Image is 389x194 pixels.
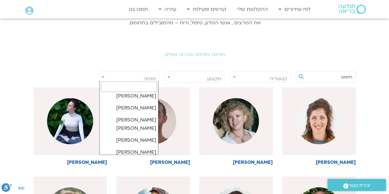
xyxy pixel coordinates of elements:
span: יצירת קשר [348,181,371,190]
a: עזרה [156,3,179,15]
p: אנו עושים כל מאמץ להביא לך את בכירי ובכירות המנחים בארץ. בכל תחום ותחום אנו מחפשים את המרצים , אנ... [92,10,298,27]
h6: [PERSON_NAME] [282,160,356,165]
h6: [PERSON_NAME] [199,160,273,165]
span: מקצוע [207,75,221,82]
a: [PERSON_NAME] [34,87,107,165]
a: תמכו בנו [126,3,151,15]
a: לוח שידורים [276,3,314,15]
a: יצירת קשר [327,179,386,191]
a: [PERSON_NAME] [116,87,190,165]
h6: [PERSON_NAME] [34,160,107,165]
li: [PERSON_NAME] [100,90,158,102]
img: %D7%9E%D7%95%D7%A8-%D7%93%D7%95%D7%90%D7%A0%D7%99.jpg [213,98,259,144]
li: [PERSON_NAME] [PERSON_NAME] [100,114,158,134]
img: %D7%90%D7%9E%D7%99%D7%9C%D7%99-%D7%92%D7%9C%D7%99%D7%A7.jpg [296,98,342,144]
li: [PERSON_NAME] [100,146,158,158]
span: קטגוריה [270,75,287,82]
input: חיפוש [306,72,352,82]
li: [PERSON_NAME] [100,134,158,146]
a: [PERSON_NAME] [199,87,273,165]
h6: [PERSON_NAME] [116,160,190,165]
a: קורסים ופעילות [184,3,229,15]
li: [PERSON_NAME] [100,102,158,114]
a: [PERSON_NAME] [282,87,356,165]
img: %D7%A2%D7%A0%D7%AA-%D7%93%D7%95%D7%99%D7%93.jpeg [47,98,93,144]
img: תודעה בריאה [339,5,366,14]
h2: מנחות ומנחים שהרצו אצלנו: [22,52,367,57]
a: ההקלטות שלי [234,3,271,15]
span: מנחה [144,75,156,82]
